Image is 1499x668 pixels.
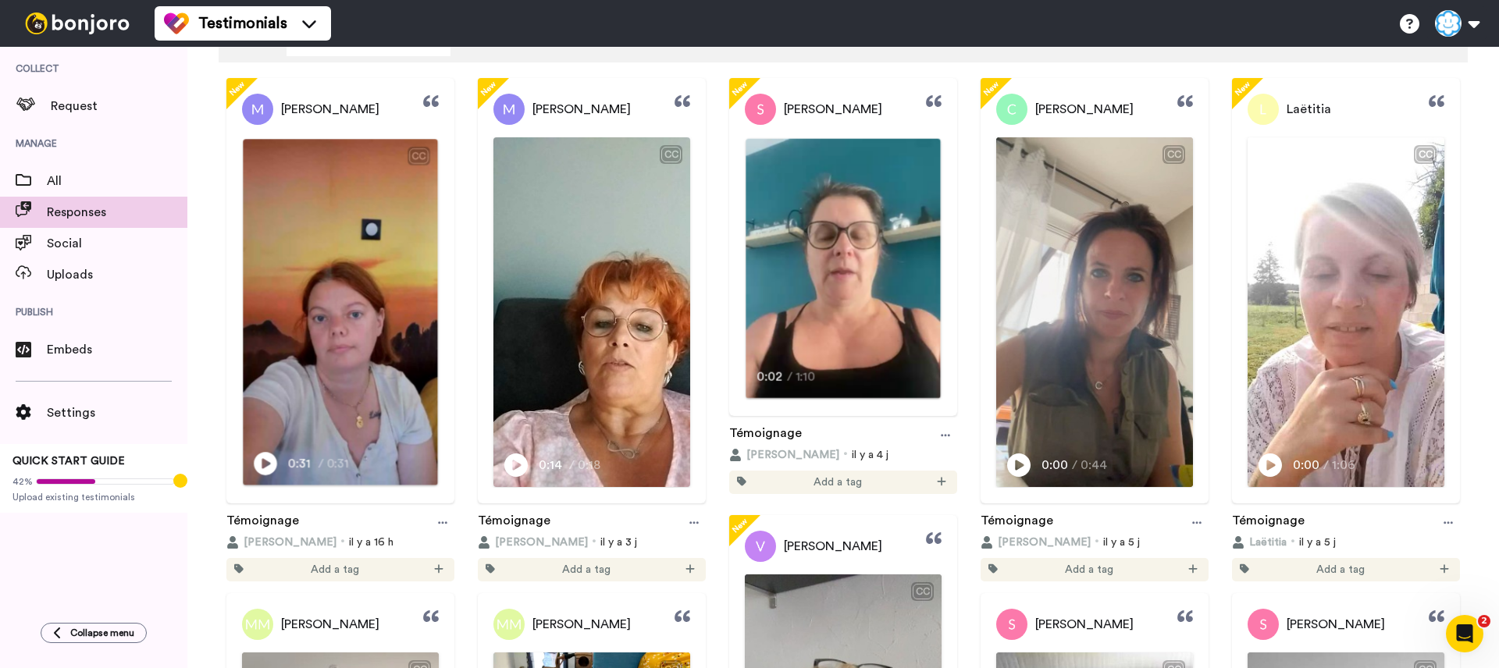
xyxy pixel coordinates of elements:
div: il y a 3 j [478,535,706,550]
span: Request [51,97,187,115]
span: / [1323,456,1329,474]
span: Embeds [47,340,187,359]
span: [PERSON_NAME] [244,535,336,550]
span: Add a tag [311,562,359,577]
span: 2 [1478,615,1490,627]
button: [PERSON_NAME] [478,535,588,550]
img: bj-logo-header-white.svg [19,12,136,34]
span: New [476,76,500,101]
button: Laëtitia [1232,535,1287,550]
button: [PERSON_NAME] [981,535,1091,550]
span: 0:14 [539,456,566,474]
span: [PERSON_NAME] [532,615,631,634]
img: Profile Picture [745,531,776,562]
span: Settings [47,403,187,422]
span: All [47,172,187,190]
span: Laëtitia [1287,100,1331,119]
span: New [728,513,752,538]
span: Social [47,234,187,253]
span: 0:44 [1081,456,1108,474]
span: Add a tag [814,474,862,490]
iframe: Intercom live chat [1446,615,1483,652]
div: il y a 5 j [981,535,1209,550]
span: Testimonials [198,12,287,34]
img: Profile Picture [745,94,776,125]
button: [PERSON_NAME] [729,447,839,463]
span: 0:18 [578,456,605,474]
span: [PERSON_NAME] [1287,615,1385,634]
span: Collapse menu [70,627,134,639]
img: tm-color.svg [164,11,189,36]
span: Uploads [47,265,187,284]
span: Laëtitia [1249,535,1287,550]
img: Profile Picture [1248,94,1279,125]
span: [PERSON_NAME] [784,100,882,119]
a: Témoignage [478,511,550,535]
img: Profile Picture [1248,609,1279,640]
span: / [787,368,792,386]
span: Add a tag [1316,562,1365,577]
span: 1:10 [796,368,823,386]
span: [PERSON_NAME] [281,100,379,119]
span: New [1230,76,1255,101]
span: 0:00 [1041,456,1069,474]
span: [PERSON_NAME] [532,100,631,119]
span: [PERSON_NAME] [746,447,839,463]
span: [PERSON_NAME] [1035,100,1134,119]
span: [PERSON_NAME] [998,535,1091,550]
span: 0:02 [757,368,784,386]
img: Video Thumbnail [996,137,1193,487]
span: / [1072,456,1077,474]
span: [PERSON_NAME] [1035,615,1134,634]
span: New [979,76,1003,101]
span: QUICK START GUIDE [12,456,125,467]
span: 0:31 [288,454,315,473]
a: Témoignage [226,511,299,535]
span: 1:06 [1332,456,1359,474]
span: New [728,76,752,101]
img: Profile Picture [493,609,525,640]
img: Profile Picture [493,94,525,125]
span: 0:00 [1293,456,1320,474]
div: CC [661,147,681,162]
span: Add a tag [562,562,611,577]
a: Témoignage [981,511,1053,535]
span: New [225,76,249,101]
button: Collapse menu [41,623,147,643]
span: Add a tag [1065,562,1113,577]
span: / [318,454,323,473]
span: 0:31 [326,454,354,473]
button: [PERSON_NAME] [226,535,336,550]
div: il y a 5 j [1232,535,1460,550]
img: Profile Picture [996,94,1027,125]
div: il y a 4 j [729,447,957,463]
div: Tooltip anchor [173,474,187,488]
span: [PERSON_NAME] [281,615,379,634]
a: Témoignage [729,424,802,447]
img: Profile Picture [996,609,1027,640]
span: 42% [12,475,33,488]
div: CC [913,584,932,599]
span: [PERSON_NAME] [784,537,882,556]
div: CC [409,148,429,164]
span: / [569,456,575,474]
img: Profile Picture [242,94,273,125]
span: Responses [47,203,187,222]
div: CC [1415,147,1435,162]
img: Profile Picture [242,609,273,640]
div: CC [1164,147,1184,162]
img: Video Thumbnail [1248,137,1444,487]
a: Témoignage [1232,511,1305,535]
span: [PERSON_NAME] [495,535,588,550]
div: il y a 16 h [226,535,454,550]
span: Upload existing testimonials [12,491,175,503]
